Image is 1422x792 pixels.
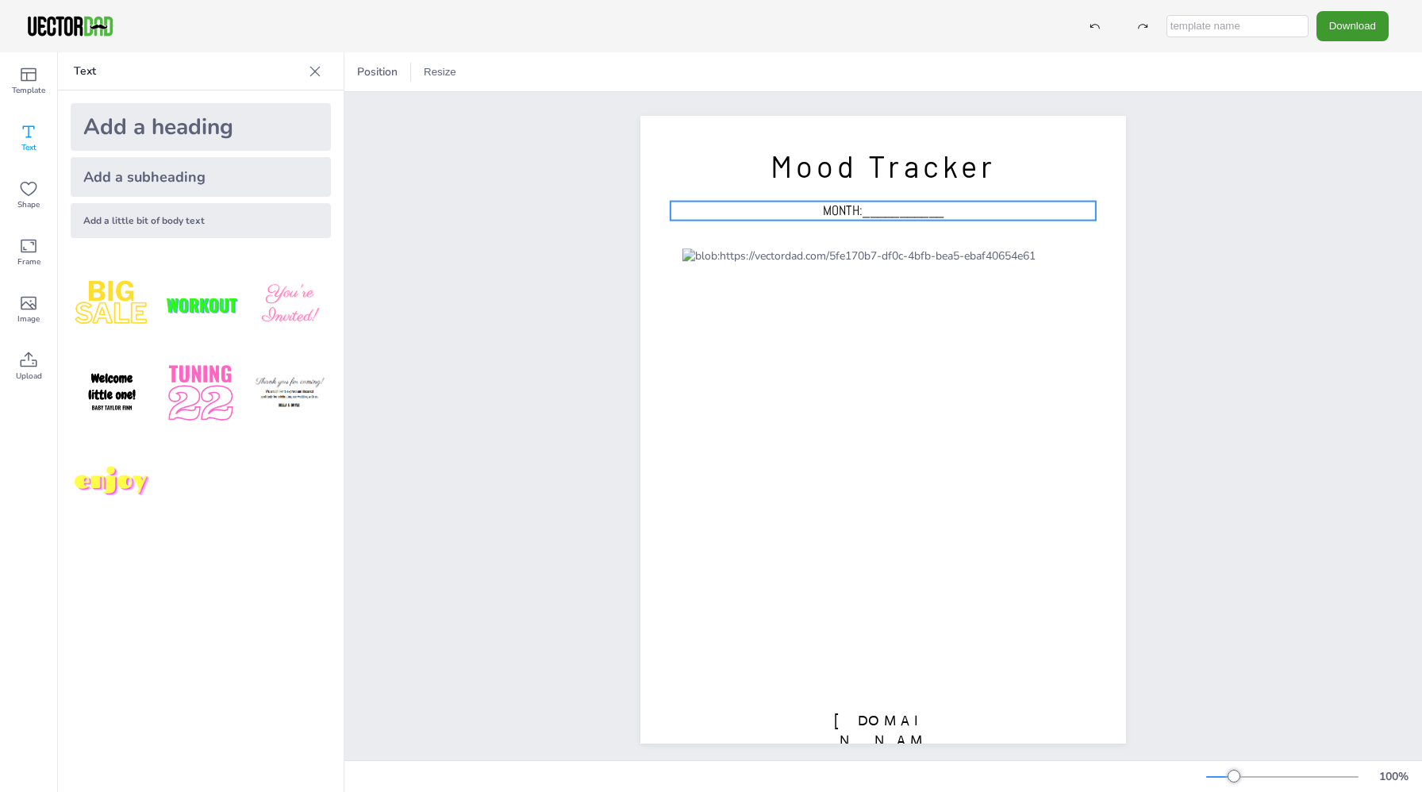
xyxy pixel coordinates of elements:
[71,203,331,238] div: Add a little bit of body text
[17,313,40,325] span: Image
[74,52,302,90] p: Text
[417,60,463,85] button: Resize
[71,263,153,346] img: style1.png
[71,441,153,524] img: M7yqmqo.png
[354,64,401,79] span: Position
[17,198,40,211] span: Shape
[248,352,331,435] img: K4iXMrW.png
[248,263,331,346] img: BBMXfK6.png
[12,84,45,97] span: Template
[21,141,37,154] span: Text
[159,263,242,346] img: XdJCRjX.png
[823,202,944,219] span: MONTH:___________
[71,352,153,435] img: GNLDUe7.png
[16,370,42,383] span: Upload
[834,712,932,769] span: [DOMAIN_NAME]
[1374,769,1412,784] div: 100 %
[1316,11,1389,40] button: Download
[1166,15,1309,37] input: template name
[25,14,115,38] img: VectorDad-1.png
[71,157,331,197] div: Add a subheading
[771,148,996,184] span: Mood Tracker
[159,352,242,435] img: 1B4LbXY.png
[71,103,331,151] div: Add a heading
[17,256,40,268] span: Frame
